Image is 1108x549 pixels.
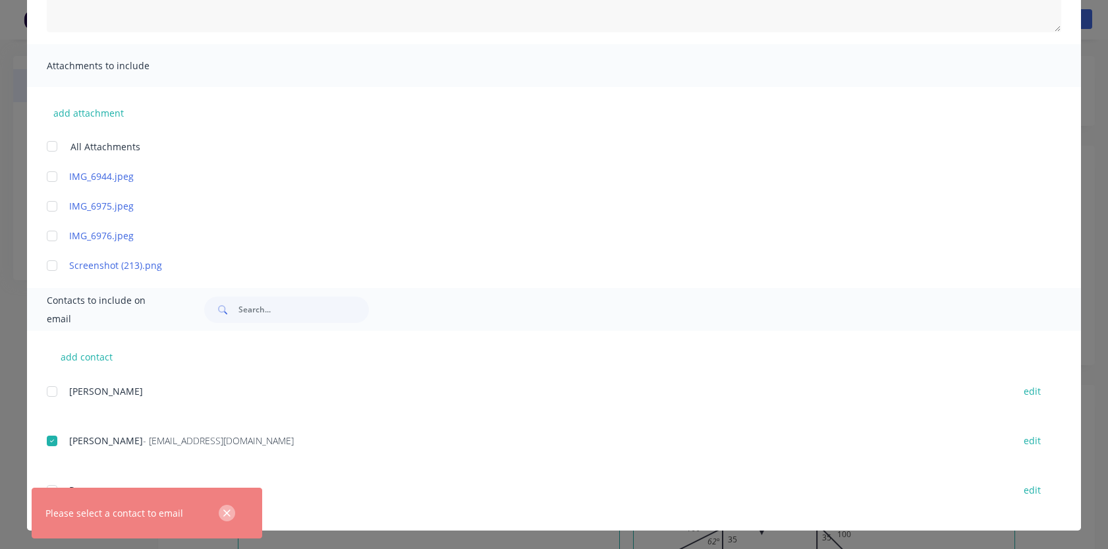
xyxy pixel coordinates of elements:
span: [PERSON_NAME] [69,434,143,447]
a: IMG_6976.jpeg [69,229,1000,243]
div: Please select a contact to email [45,506,183,520]
button: edit [1016,481,1049,499]
button: add contact [47,347,126,366]
span: Contacts to include on email [47,291,171,328]
span: - [EMAIL_ADDRESS][DOMAIN_NAME] [143,434,294,447]
a: IMG_6944.jpeg [69,169,1000,183]
span: [PERSON_NAME] [69,385,143,397]
input: Search... [238,297,369,323]
button: add attachment [47,103,130,123]
span: All Attachments [70,140,140,154]
a: IMG_6975.jpeg [69,199,1000,213]
span: Attachments to include [47,57,192,75]
button: edit [1016,382,1049,400]
a: Screenshot (213).png [69,258,1000,272]
button: edit [1016,432,1049,449]
span: Pepe [69,484,91,496]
